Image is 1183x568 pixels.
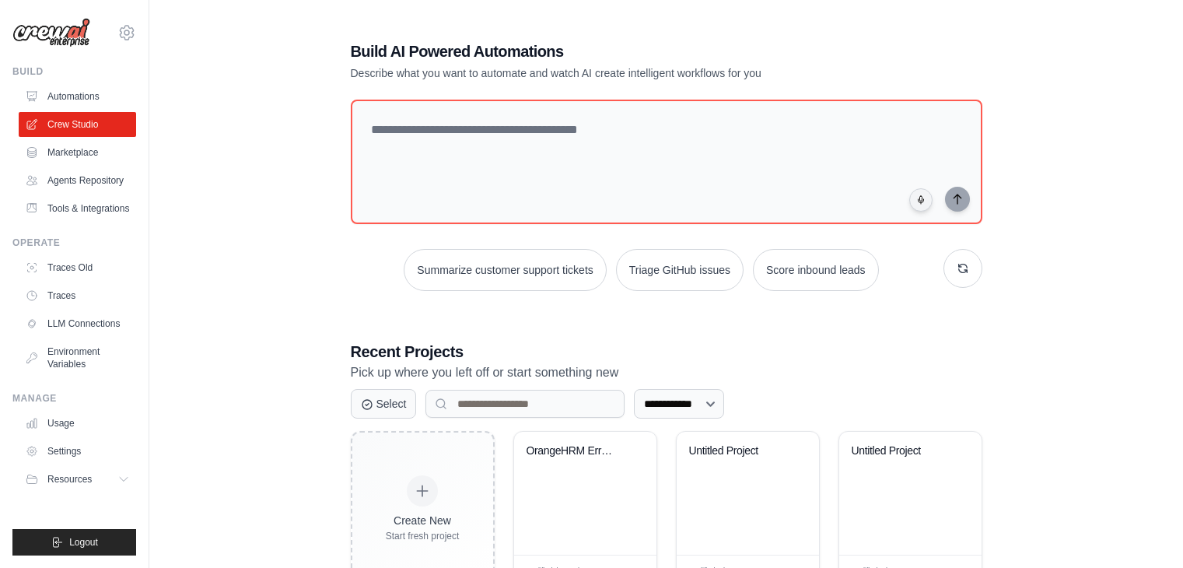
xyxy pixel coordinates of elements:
[943,249,982,288] button: Get new suggestions
[69,536,98,549] span: Logout
[689,444,783,458] div: Untitled Project
[19,439,136,464] a: Settings
[616,249,744,291] button: Triage GitHub issues
[19,140,136,165] a: Marketplace
[19,168,136,193] a: Agents Repository
[386,513,460,528] div: Create New
[19,467,136,492] button: Resources
[12,237,136,249] div: Operate
[351,389,417,419] button: Select
[351,363,982,383] p: Pick up where you left off or start something new
[47,473,92,486] span: Resources
[19,84,136,109] a: Automations
[404,249,606,291] button: Summarize customer support tickets
[19,311,136,336] a: LLM Connections
[12,392,136,405] div: Manage
[351,341,982,363] h3: Recent Projects
[909,188,933,212] button: Click to speak your automation idea
[19,283,136,308] a: Traces
[12,18,90,47] img: Logo
[12,529,136,556] button: Logout
[19,112,136,137] a: Crew Studio
[19,196,136,221] a: Tools & Integrations
[12,65,136,78] div: Build
[386,530,460,542] div: Start fresh project
[753,249,879,291] button: Score inbound leads
[19,255,136,280] a: Traces Old
[351,40,873,62] h1: Build AI Powered Automations
[852,444,946,458] div: Untitled Project
[351,65,873,81] p: Describe what you want to automate and watch AI create intelligent workflows for you
[19,339,136,377] a: Environment Variables
[19,411,136,436] a: Usage
[527,444,621,458] div: OrangeHRM Error Handled Testing Crew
